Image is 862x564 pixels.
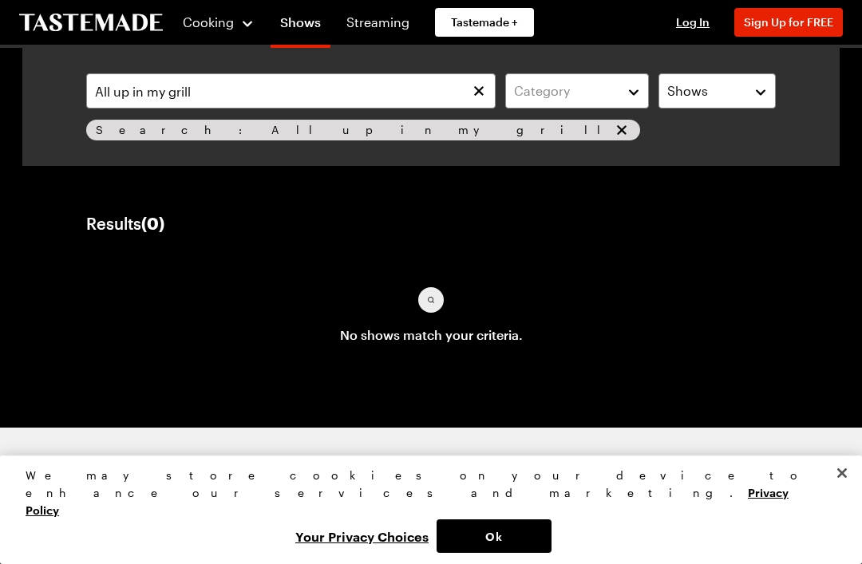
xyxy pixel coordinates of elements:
[271,3,330,48] a: Shows
[470,82,488,100] button: Clear search
[141,214,164,233] span: ( 0 )
[824,456,860,491] button: Close
[505,73,649,108] button: Category
[667,81,708,101] span: Shows
[86,73,496,108] input: Search
[183,14,234,30] span: Cooking
[435,8,534,37] a: Tastemade +
[734,8,843,37] button: Sign Up for FREE
[26,467,823,519] div: We may store cookies on your device to enhance our services and marketing.
[287,519,437,553] button: Your Privacy Choices
[182,3,255,41] button: Cooking
[661,14,725,30] button: Log In
[399,287,463,313] img: Missing content placeholder
[437,519,552,553] button: Ok
[19,14,163,32] a: To Tastemade Home Page
[26,467,823,553] div: Privacy
[613,121,631,139] button: remove Search: All up in my grill
[340,325,523,345] p: No shows match your criteria.
[658,73,776,108] button: Shows
[676,15,710,29] span: Log In
[86,214,164,233] div: Results
[514,81,616,101] div: Category
[451,14,518,30] span: Tastemade +
[96,121,610,139] span: Search: All up in my grill
[744,15,833,29] span: Sign Up for FREE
